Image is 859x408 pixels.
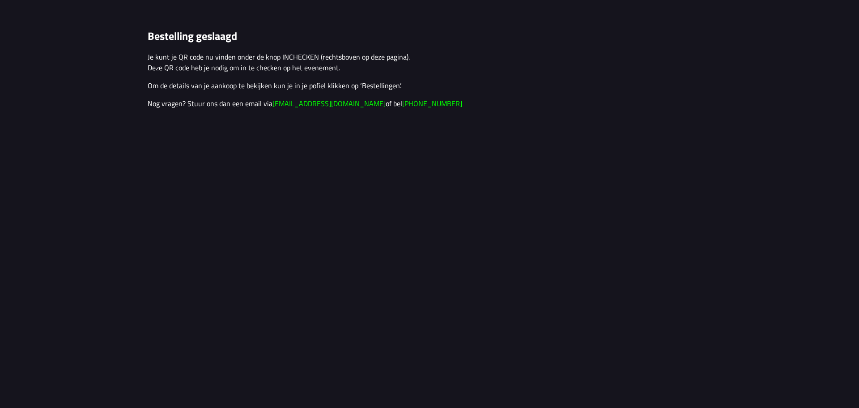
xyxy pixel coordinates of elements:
[148,30,711,43] h1: Bestelling geslaagd
[148,98,711,109] p: Nog vragen? Stuur ons dan een email via of bel
[148,80,711,91] p: Om de details van je aankoop te bekijken kun je in je pofiel klikken op ‘Bestellingen’.
[148,52,711,73] p: Je kunt je QR code nu vinden onder de knop INCHECKEN (rechtsboven op deze pagina). Deze QR code h...
[272,98,386,109] a: [EMAIL_ADDRESS][DOMAIN_NAME]
[402,98,462,109] a: [PHONE_NUMBER]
